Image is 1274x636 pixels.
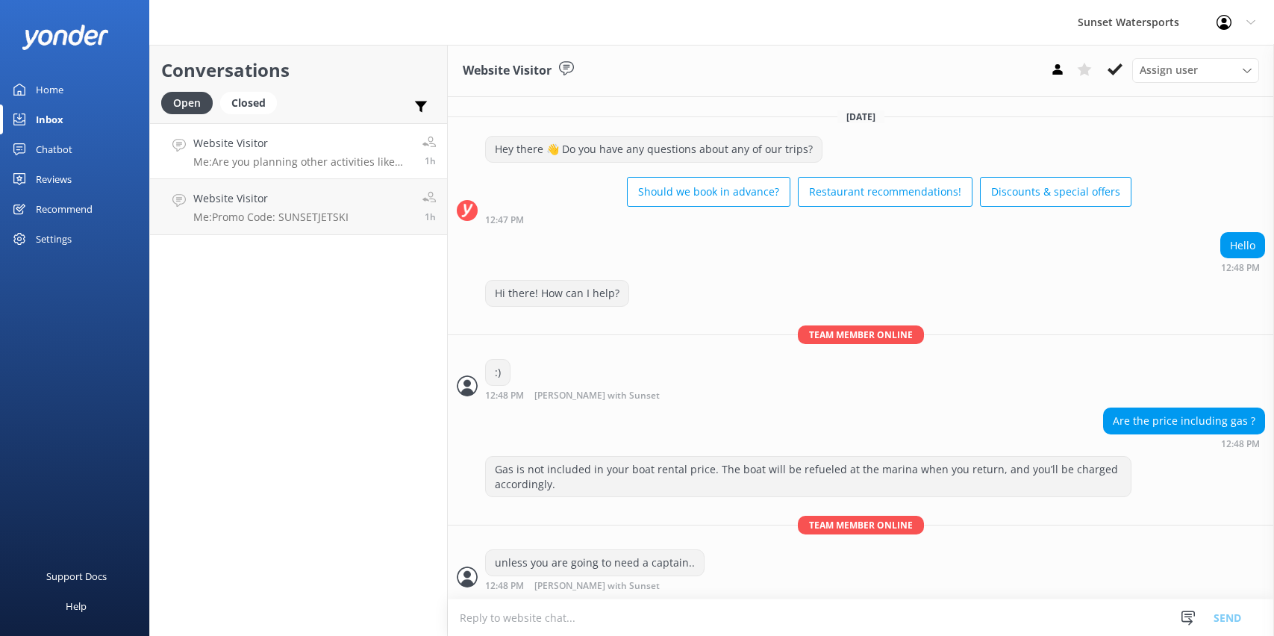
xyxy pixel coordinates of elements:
strong: 12:48 PM [485,582,524,591]
div: :) [486,360,510,385]
img: yonder-white-logo.png [22,25,108,49]
div: Settings [36,224,72,254]
p: Me: Are you planning other activities like Jetskis, or a Sunset Cruise? [193,155,411,169]
div: unless you are going to need a captain.. [486,550,704,576]
div: 11:47am 12-Aug-2025 (UTC -05:00) America/Cancun [485,214,1131,225]
div: Reviews [36,164,72,194]
h2: Conversations [161,56,436,84]
p: Me: Promo Code: SUNSETJETSKI [193,211,349,224]
div: Recommend [36,194,93,224]
div: Hey there 👋 Do you have any questions about any of our trips? [486,137,822,162]
strong: 12:48 PM [485,391,524,401]
span: 12:17pm 12-Aug-2025 (UTC -05:00) America/Cancun [425,155,436,167]
span: [PERSON_NAME] with Sunset [534,582,660,591]
button: Should we book in advance? [627,177,790,207]
div: Home [36,75,63,105]
div: 11:48am 12-Aug-2025 (UTC -05:00) America/Cancun [1220,262,1265,272]
span: Assign user [1140,62,1198,78]
span: 12:09pm 12-Aug-2025 (UTC -05:00) America/Cancun [425,211,436,223]
div: Gas is not included in your boat rental price. The boat will be refueled at the marina when you r... [486,457,1131,496]
div: Help [66,591,87,621]
div: Closed [220,92,277,114]
strong: 12:48 PM [1221,440,1260,449]
div: Open [161,92,213,114]
a: Open [161,94,220,110]
div: 11:48am 12-Aug-2025 (UTC -05:00) America/Cancun [485,390,708,401]
span: Team member online [798,516,924,534]
strong: 12:48 PM [1221,264,1260,272]
a: Closed [220,94,284,110]
h4: Website Visitor [193,190,349,207]
div: 11:48am 12-Aug-2025 (UTC -05:00) America/Cancun [1103,438,1265,449]
strong: 12:47 PM [485,216,524,225]
div: Are the price including gas ? [1104,408,1264,434]
div: Chatbot [36,134,72,164]
span: [PERSON_NAME] with Sunset [534,391,660,401]
div: 11:48am 12-Aug-2025 (UTC -05:00) America/Cancun [485,580,708,591]
div: Hi there! How can I help? [486,281,628,306]
div: Support Docs [46,561,107,591]
a: Website VisitorMe:Promo Code: SUNSETJETSKI1h [150,179,447,235]
a: Website VisitorMe:Are you planning other activities like Jetskis, or a Sunset Cruise?1h [150,123,447,179]
span: Team member online [798,325,924,344]
span: [DATE] [837,110,884,123]
div: Inbox [36,105,63,134]
button: Discounts & special offers [980,177,1131,207]
div: Hello [1221,233,1264,258]
div: Assign User [1132,58,1259,82]
button: Restaurant recommendations! [798,177,972,207]
h4: Website Visitor [193,135,411,152]
h3: Website Visitor [463,61,552,81]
